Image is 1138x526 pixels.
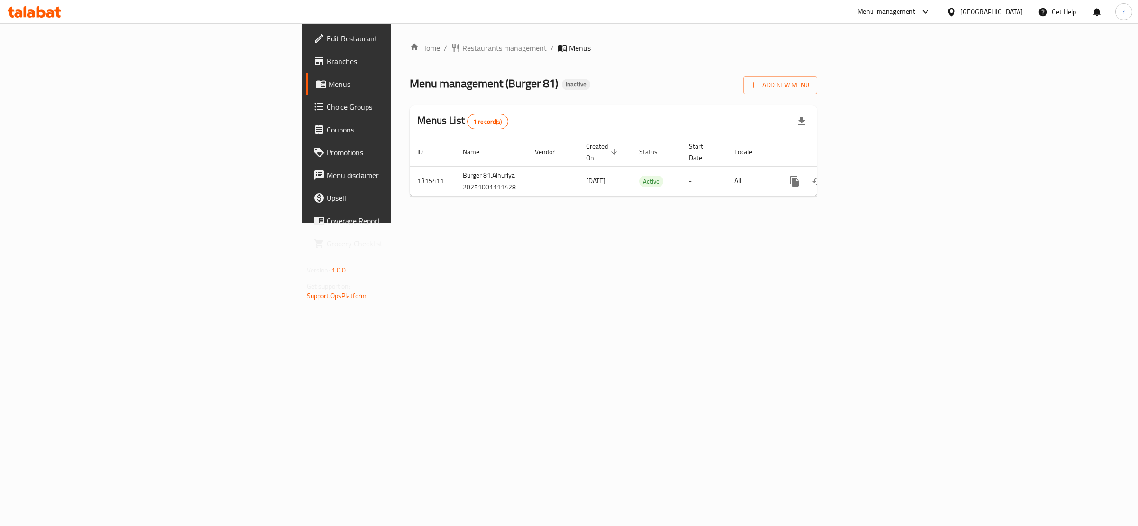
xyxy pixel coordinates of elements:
[306,50,492,73] a: Branches
[790,110,813,133] div: Export file
[468,117,508,126] span: 1 record(s)
[562,79,590,90] div: Inactive
[329,78,485,90] span: Menus
[327,215,485,226] span: Coverage Report
[960,7,1023,17] div: [GEOGRAPHIC_DATA]
[562,80,590,88] span: Inactive
[327,238,485,249] span: Grocery Checklist
[806,170,829,193] button: Change Status
[689,141,716,163] span: Start Date
[307,290,367,302] a: Support.OpsPlatform
[327,169,485,181] span: Menu disclaimer
[639,146,670,158] span: Status
[467,114,508,129] div: Total records count
[306,27,492,50] a: Edit Restaurant
[751,79,809,91] span: Add New Menu
[306,141,492,164] a: Promotions
[1122,7,1125,17] span: r
[586,175,606,187] span: [DATE]
[327,192,485,204] span: Upsell
[327,33,485,44] span: Edit Restaurant
[327,147,485,158] span: Promotions
[451,42,547,54] a: Restaurants management
[727,166,776,196] td: All
[306,232,492,255] a: Grocery Checklist
[535,146,567,158] span: Vendor
[327,56,485,67] span: Branches
[569,42,591,54] span: Menus
[857,6,916,18] div: Menu-management
[306,118,492,141] a: Coupons
[306,209,492,232] a: Coverage Report
[417,146,435,158] span: ID
[306,95,492,118] a: Choice Groups
[410,138,882,197] table: enhanced table
[306,164,492,187] a: Menu disclaimer
[743,76,817,94] button: Add New Menu
[639,176,663,187] span: Active
[327,101,485,113] span: Choice Groups
[551,42,554,54] li: /
[776,138,882,167] th: Actions
[783,170,806,193] button: more
[306,187,492,209] a: Upsell
[307,264,330,276] span: Version:
[410,42,817,54] nav: breadcrumb
[586,141,620,163] span: Created On
[417,113,508,129] h2: Menus List
[306,73,492,95] a: Menus
[463,146,492,158] span: Name
[734,146,764,158] span: Locale
[327,124,485,135] span: Coupons
[462,42,547,54] span: Restaurants management
[681,166,727,196] td: -
[307,280,350,292] span: Get support on:
[331,264,346,276] span: 1.0.0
